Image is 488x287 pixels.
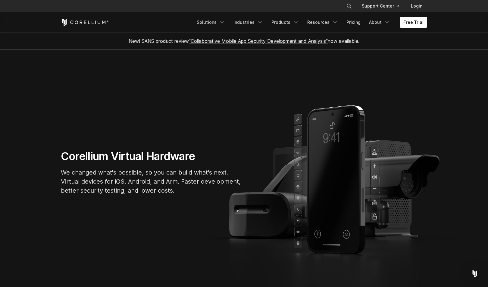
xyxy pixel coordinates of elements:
span: New! SANS product review now available. [129,38,359,44]
a: About [365,17,394,28]
h1: Corellium Virtual Hardware [61,150,242,163]
div: Navigation Menu [339,1,427,11]
a: Free Trial [400,17,427,28]
a: "Collaborative Mobile App Security Development and Analysis" [189,38,328,44]
a: Industries [230,17,267,28]
p: We changed what's possible, so you can build what's next. Virtual devices for iOS, Android, and A... [61,168,242,195]
a: Support Center [357,1,404,11]
a: Corellium Home [61,19,109,26]
a: Login [406,1,427,11]
a: Products [268,17,302,28]
a: Resources [304,17,342,28]
button: Search [344,1,355,11]
a: Pricing [343,17,364,28]
a: Solutions [193,17,229,28]
div: Open Intercom Messenger [468,266,482,281]
div: Navigation Menu [193,17,427,28]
